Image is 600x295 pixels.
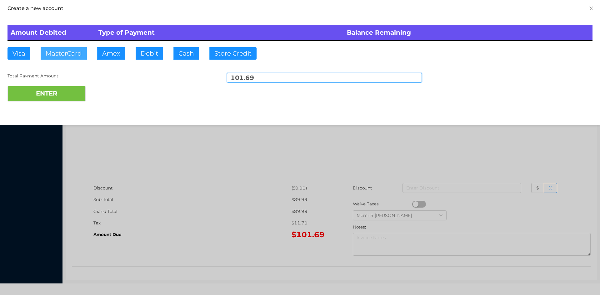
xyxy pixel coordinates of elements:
[7,86,86,101] button: ENTER
[95,25,344,41] th: Type of Payment
[97,47,125,60] button: Amex
[209,47,257,60] button: Store Credit
[173,47,199,60] button: Cash
[136,47,163,60] button: Debit
[7,5,592,12] div: Create a new account
[7,73,202,79] div: Total Payment Amount:
[41,47,87,60] button: MasterCard
[589,6,594,11] i: icon: close
[7,25,95,41] th: Amount Debited
[344,25,592,41] th: Balance Remaining
[7,47,30,60] button: Visa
